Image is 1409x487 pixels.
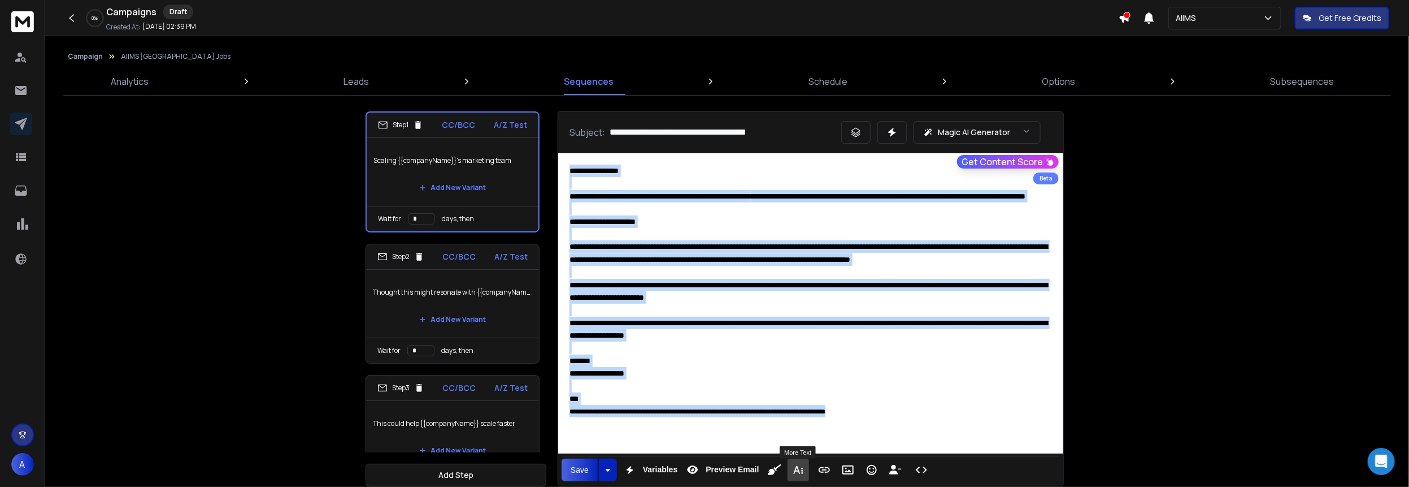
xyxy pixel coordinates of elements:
div: Beta [1033,173,1059,184]
button: Insert Link (⌘K) [814,459,835,481]
span: Preview Email [703,465,761,475]
p: A/Z Test [494,382,528,394]
button: Insert Image (⌘P) [837,459,859,481]
div: Draft [163,5,193,19]
li: Step3CC/BCCA/Z TestThis could help {{companyName}} scale fasterAdd New Variant [366,375,540,469]
p: CC/BCC [442,119,475,131]
button: Magic AI Generator [914,121,1041,144]
p: A/Z Test [494,119,527,131]
p: days, then [442,214,474,223]
div: Open Intercom Messenger [1368,448,1395,475]
button: Variables [619,459,680,481]
p: Wait for [378,214,401,223]
div: Step 3 [377,383,424,393]
p: Scaling {{companyName}}'s marketing team [373,145,532,176]
button: Code View [911,459,932,481]
button: Add Step [366,464,546,486]
p: 0 % [92,15,98,21]
p: AIIMS [1176,12,1201,24]
button: Add New Variant [410,439,495,462]
p: Get Free Credits [1319,12,1381,24]
p: Wait for [377,346,401,355]
button: Insert Unsubscribe Link [885,459,906,481]
button: Get Free Credits [1295,7,1389,29]
p: Magic AI Generator [938,127,1010,138]
p: This could help {{companyName}} scale faster [373,408,532,439]
button: Get Content Score [957,155,1059,169]
p: AIIMS [GEOGRAPHIC_DATA] Jobs [121,52,231,61]
p: Thought this might resonate with {{companyName}} [373,277,532,308]
button: Add New Variant [410,176,495,199]
button: Add New Variant [410,308,495,331]
p: Subject: [569,126,605,139]
div: Step 2 [377,252,424,262]
p: Subsequences [1271,75,1334,88]
h1: Campaigns [106,5,156,19]
p: Schedule [808,75,847,88]
p: Created At: [106,23,140,32]
button: Save [562,459,598,481]
a: Schedule [802,68,854,95]
button: Preview Email [682,459,761,481]
button: A [11,453,34,476]
p: [DATE] 02:39 PM [142,22,196,31]
li: Step2CC/BCCA/Z TestThought this might resonate with {{companyName}}Add New VariantWait fordays, then [366,244,540,364]
span: Variables [641,465,680,475]
a: Options [1036,68,1082,95]
a: Leads [337,68,376,95]
p: Analytics [111,75,149,88]
p: Sequences [564,75,614,88]
a: Sequences [557,68,620,95]
p: CC/BCC [443,251,476,262]
div: Step 1 [378,120,423,130]
button: Campaign [68,52,103,61]
p: A/Z Test [494,251,528,262]
a: Subsequences [1264,68,1341,95]
div: More Text [780,446,816,459]
button: Emoticons [861,459,882,481]
p: Leads [343,75,369,88]
a: Analytics [104,68,155,95]
li: Step1CC/BCCA/Z TestScaling {{companyName}}'s marketing teamAdd New VariantWait fordays, then [366,111,540,232]
p: Options [1042,75,1076,88]
p: days, then [441,346,473,355]
p: CC/BCC [443,382,476,394]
